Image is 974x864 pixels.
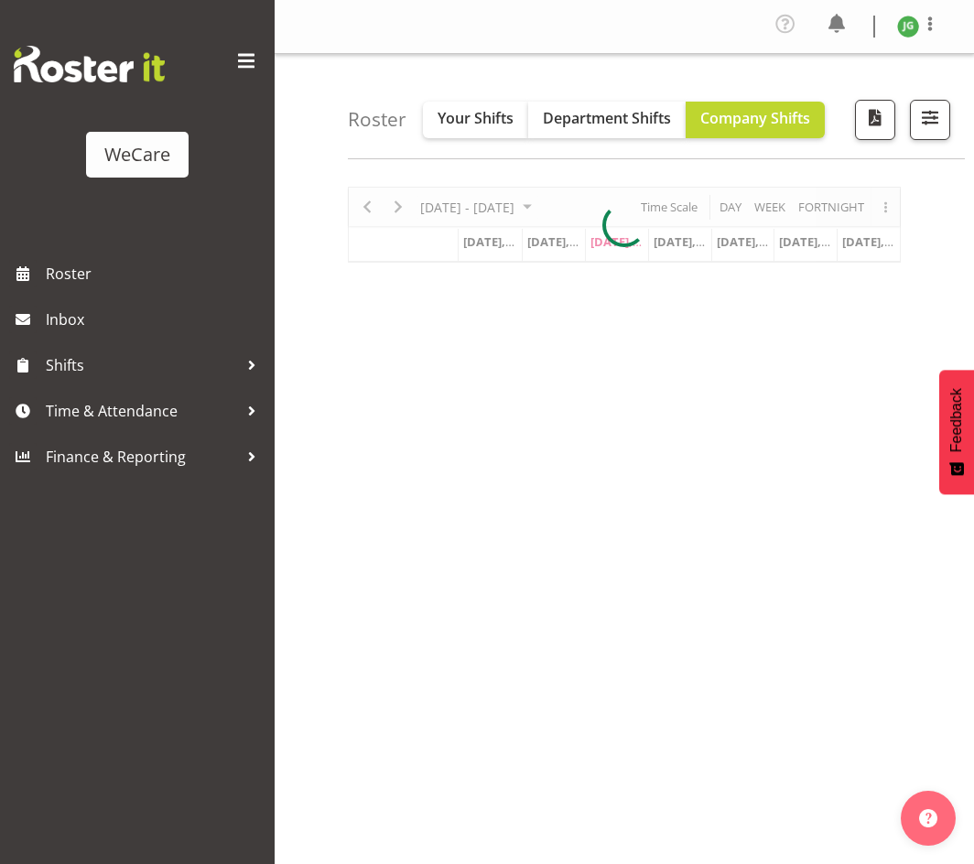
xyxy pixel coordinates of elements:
button: Company Shifts [686,102,825,138]
span: Your Shifts [438,108,514,128]
button: Feedback - Show survey [939,370,974,494]
h4: Roster [348,109,406,130]
span: Time & Attendance [46,397,238,425]
span: Finance & Reporting [46,443,238,470]
span: Shifts [46,351,238,379]
div: WeCare [104,141,170,168]
span: Roster [46,260,265,287]
button: Filter Shifts [910,100,950,140]
img: janine-grundler10912.jpg [897,16,919,38]
span: Feedback [948,388,965,452]
img: help-xxl-2.png [919,809,937,827]
button: Department Shifts [528,102,686,138]
button: Your Shifts [423,102,528,138]
span: Inbox [46,306,265,333]
img: Rosterit website logo [14,46,165,82]
button: Download a PDF of the roster according to the set date range. [855,100,895,140]
span: Company Shifts [700,108,810,128]
span: Department Shifts [543,108,671,128]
